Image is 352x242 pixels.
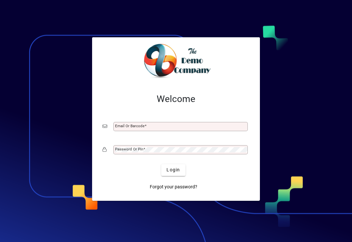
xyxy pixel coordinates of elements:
[147,181,200,193] a: Forgot your password?
[103,94,249,105] h2: Welcome
[115,124,145,128] mat-label: Email or Barcode
[150,183,197,190] span: Forgot your password?
[115,147,143,151] mat-label: Password or Pin
[161,164,185,176] button: Login
[166,166,180,173] span: Login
